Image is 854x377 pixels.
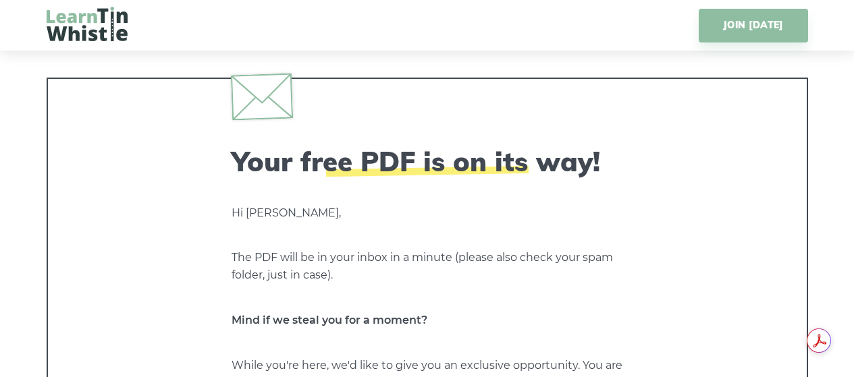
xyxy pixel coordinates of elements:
[232,249,623,284] p: The PDF will be in your inbox in a minute (please also check your spam folder, just in case).
[232,204,623,222] p: Hi [PERSON_NAME],
[47,7,128,41] img: LearnTinWhistle.com
[230,73,292,120] img: envelope.svg
[699,9,807,42] a: JOIN [DATE]
[232,314,427,326] strong: Mind if we steal you for a moment?
[232,145,623,177] h2: Your free PDF is on its way!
